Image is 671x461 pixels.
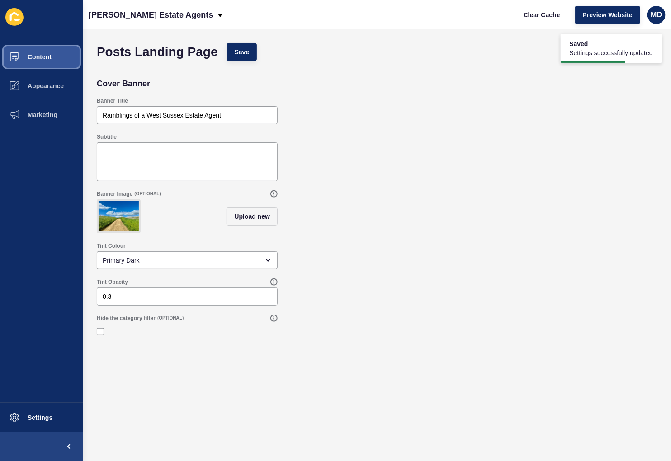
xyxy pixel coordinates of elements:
[570,39,653,48] span: Saved
[97,242,126,249] label: Tint Colour
[516,6,568,24] button: Clear Cache
[134,191,161,197] span: (OPTIONAL)
[524,10,560,19] span: Clear Cache
[575,6,640,24] button: Preview Website
[234,212,270,221] span: Upload new
[99,201,139,231] img: 33858de3ad51401fb32b088ec7abe736.jpg
[570,48,653,57] span: Settings successfully updated
[97,47,218,56] h1: Posts Landing Page
[97,278,128,286] label: Tint Opacity
[583,10,633,19] span: Preview Website
[97,79,150,88] h2: Cover Banner
[157,315,184,321] span: (OPTIONAL)
[97,251,278,269] div: open menu
[97,133,117,141] label: Subtitle
[89,4,213,26] p: [PERSON_NAME] Estate Agents
[235,47,250,56] span: Save
[651,10,662,19] span: MD
[97,315,156,322] label: Hide the category filter
[97,97,128,104] label: Banner Title
[97,190,132,198] label: Banner Image
[227,43,257,61] button: Save
[227,207,278,226] button: Upload new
